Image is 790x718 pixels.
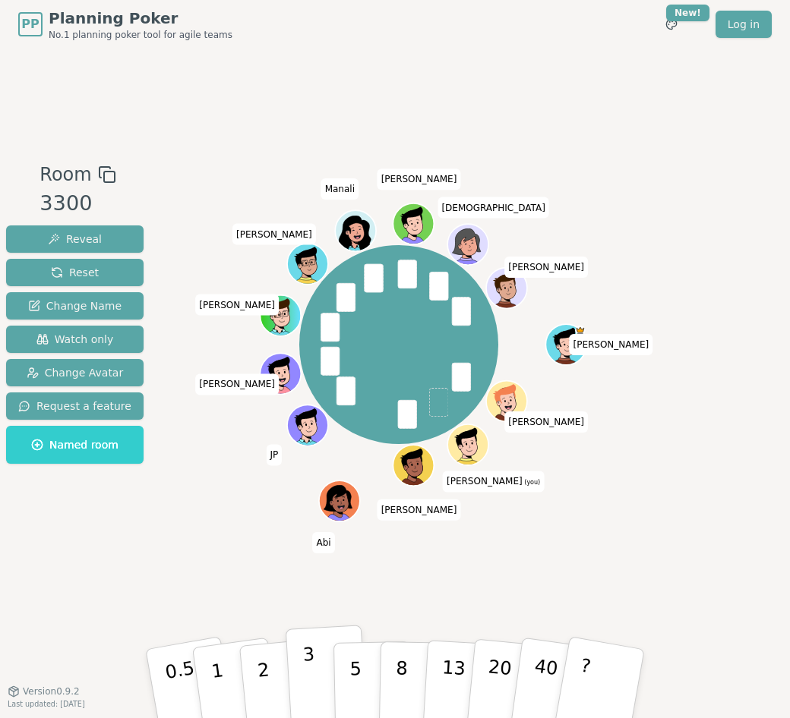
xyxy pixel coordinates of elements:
[39,188,115,219] div: 3300
[51,265,99,280] span: Reset
[31,437,118,452] span: Named room
[8,700,85,708] span: Last updated: [DATE]
[449,426,488,464] button: Click to change your avatar
[6,359,144,386] button: Change Avatar
[321,178,359,200] span: Click to change your name
[195,294,279,315] span: Click to change your name
[666,5,709,21] div: New!
[523,479,541,486] span: (you)
[49,8,232,29] span: Planning Poker
[48,231,102,247] span: Reveal
[39,161,91,188] span: Room
[6,259,144,286] button: Reset
[378,168,461,190] span: Click to change your name
[504,411,588,433] span: Click to change your name
[716,11,772,38] a: Log in
[27,365,124,380] span: Change Avatar
[658,11,685,38] button: New!
[6,392,144,420] button: Request a feature
[575,326,585,335] span: Dan is the host
[8,685,80,698] button: Version0.9.2
[6,426,144,464] button: Named room
[18,398,131,414] span: Request a feature
[504,257,588,278] span: Click to change your name
[378,499,461,521] span: Click to change your name
[18,8,232,41] a: PPPlanning PokerNo.1 planning poker tool for agile teams
[438,197,548,218] span: Click to change your name
[6,326,144,353] button: Watch only
[21,15,39,33] span: PP
[195,373,279,395] span: Click to change your name
[6,292,144,320] button: Change Name
[312,532,334,553] span: Click to change your name
[23,685,80,698] span: Version 0.9.2
[6,225,144,253] button: Reveal
[28,298,122,313] span: Change Name
[267,444,283,465] span: Click to change your name
[36,332,114,347] span: Watch only
[443,471,544,492] span: Click to change your name
[49,29,232,41] span: No.1 planning poker tool for agile teams
[569,334,653,355] span: Click to change your name
[232,223,316,244] span: Click to change your name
